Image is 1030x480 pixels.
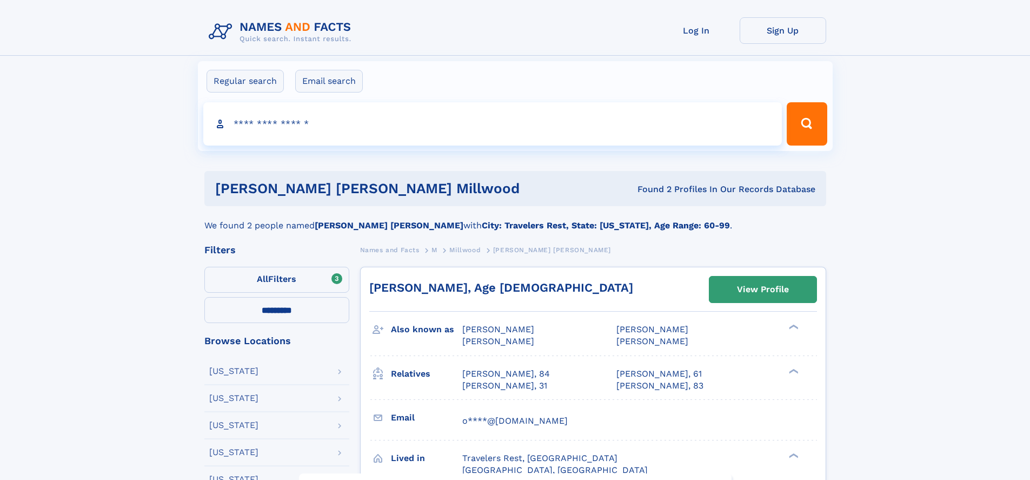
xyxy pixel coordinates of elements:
h3: Also known as [391,320,462,339]
a: [PERSON_NAME], 83 [616,380,703,392]
button: Search Button [787,102,827,146]
b: City: Travelers Rest, State: [US_STATE], Age Range: 60-99 [482,220,730,231]
span: Travelers Rest, [GEOGRAPHIC_DATA] [462,453,617,463]
div: [US_STATE] [209,421,258,430]
h3: Email [391,409,462,427]
a: [PERSON_NAME], 61 [616,368,702,380]
a: Sign Up [740,17,826,44]
span: [PERSON_NAME] [462,336,534,346]
a: [PERSON_NAME], 84 [462,368,550,380]
h1: [PERSON_NAME] [PERSON_NAME] millwood [215,182,579,195]
span: [PERSON_NAME] [462,324,534,334]
div: Found 2 Profiles In Our Records Database [579,183,815,195]
span: All [257,274,268,284]
a: Millwood [449,243,481,257]
span: [PERSON_NAME] [PERSON_NAME] [493,246,611,254]
div: Browse Locations [204,336,349,346]
span: M [431,246,437,254]
div: ❯ [786,452,799,459]
div: ❯ [786,367,799,374]
a: Names and Facts [360,243,420,257]
div: [US_STATE] [209,394,258,403]
div: Filters [204,245,349,255]
label: Regular search [207,70,284,93]
span: [PERSON_NAME] [616,336,688,346]
div: View Profile [737,277,789,302]
div: ❯ [786,324,799,331]
a: M [431,243,437,257]
a: Log In [653,17,740,44]
div: [US_STATE] [209,367,258,376]
img: Logo Names and Facts [204,17,360,47]
input: search input [203,102,782,146]
span: [GEOGRAPHIC_DATA], [GEOGRAPHIC_DATA] [462,465,648,475]
span: Millwood [449,246,481,254]
div: We found 2 people named with . [204,206,826,232]
label: Filters [204,267,349,293]
h3: Relatives [391,365,462,383]
h3: Lived in [391,449,462,468]
div: [US_STATE] [209,448,258,457]
label: Email search [295,70,363,93]
a: [PERSON_NAME], Age [DEMOGRAPHIC_DATA] [369,281,633,294]
span: [PERSON_NAME] [616,324,688,334]
b: [PERSON_NAME] [PERSON_NAME] [315,220,463,231]
a: View Profile [709,277,816,303]
a: [PERSON_NAME], 31 [462,380,547,392]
